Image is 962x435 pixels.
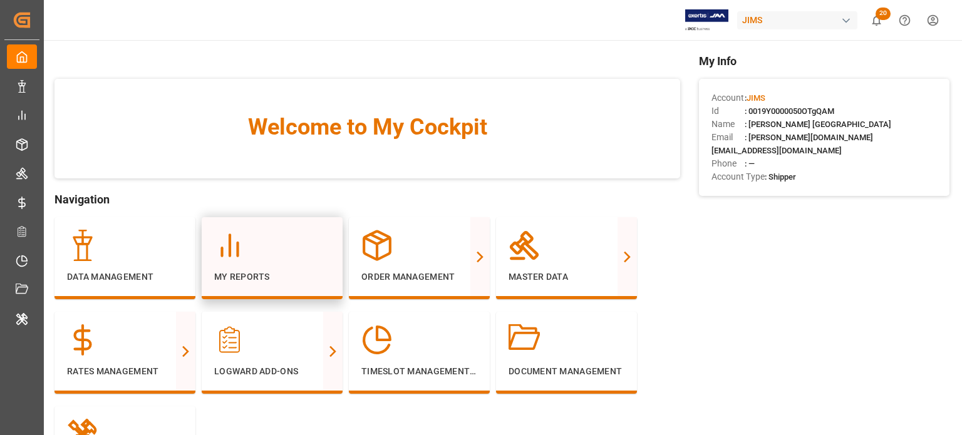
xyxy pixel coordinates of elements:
span: Account Type [711,170,765,183]
p: Timeslot Management V2 [361,365,477,378]
span: Account [711,91,745,105]
p: Rates Management [67,365,183,378]
span: Welcome to My Cockpit [80,110,655,144]
p: My Reports [214,270,330,284]
p: Logward Add-ons [214,365,330,378]
span: JIMS [747,93,765,103]
p: Data Management [67,270,183,284]
p: Document Management [509,365,624,378]
img: Exertis%20JAM%20-%20Email%20Logo.jpg_1722504956.jpg [685,9,728,31]
span: : Shipper [765,172,796,182]
span: : 0019Y0000050OTgQAM [745,106,834,116]
span: : [745,93,765,103]
span: Navigation [54,191,680,208]
span: : — [745,159,755,168]
p: Order Management [361,270,477,284]
span: My Info [699,53,949,69]
span: Id [711,105,745,118]
span: : [PERSON_NAME] [GEOGRAPHIC_DATA] [745,120,891,129]
span: Name [711,118,745,131]
span: : [PERSON_NAME][DOMAIN_NAME][EMAIL_ADDRESS][DOMAIN_NAME] [711,133,873,155]
span: Phone [711,157,745,170]
p: Master Data [509,270,624,284]
span: Email [711,131,745,144]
